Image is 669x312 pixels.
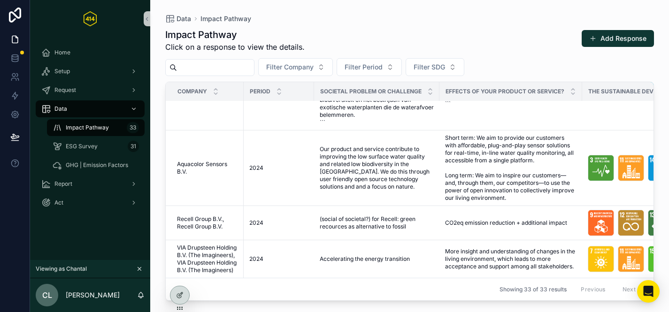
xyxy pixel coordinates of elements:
[165,41,305,53] span: Click on a response to view the details.
[500,286,567,293] span: Showing 33 of 33 results
[42,289,52,301] span: CL
[445,219,567,227] span: CO2eq emission reduction + additional impact
[406,58,464,76] button: Select Button
[54,105,67,113] span: Data
[249,255,308,263] a: 2024
[165,14,191,23] a: Data
[54,86,76,94] span: Request
[30,38,150,223] div: scrollable content
[66,161,128,169] span: GHG | Emission Factors
[320,145,434,190] a: Our product and service contribute to improving the low surface water quality and related low bio...
[36,82,145,99] a: Request
[165,28,305,41] h1: Impact Pathway
[54,68,70,75] span: Setup
[66,124,109,131] span: Impact Pathway
[249,164,263,172] span: 2024
[320,255,410,263] span: Accelerating the energy transition
[200,14,251,23] a: Impact Pathway
[582,30,654,47] button: Add Response
[445,219,577,227] a: CO2eq emission reduction + additional impact
[414,62,445,72] span: Filter SDG
[54,49,70,56] span: Home
[250,88,270,95] span: Period
[47,119,145,136] a: Impact Pathway33
[320,215,434,230] a: (social of societal?) for Recell: green recources as alternative to fossil
[36,100,145,117] a: Data
[177,160,238,175] a: Aquacolor Sensors B.V.
[36,175,145,192] a: Report
[249,219,263,227] span: 2024
[266,62,314,72] span: Filter Company
[128,141,139,152] div: 31
[320,255,434,263] a: Accelerating the energy transition
[36,63,145,80] a: Setup
[127,122,139,133] div: 33
[445,134,577,202] a: Short term: We aim to provide our customers with affordable, plug-and-play sensor solutions for r...
[36,194,145,211] a: Act
[54,180,72,188] span: Report
[249,255,263,263] span: 2024
[66,290,120,300] p: [PERSON_NAME]
[637,280,660,303] div: Open Intercom Messenger
[258,58,333,76] button: Select Button
[320,88,422,95] span: Societal problem or challenge
[177,88,207,95] span: Company
[177,215,238,230] a: Recell Group B.V., Recell Group B.V.
[249,219,308,227] a: 2024
[445,248,577,270] a: More insight and understanding of changes in the living environment, which leads to more acceptan...
[47,157,145,174] a: GHG | Emission Factors
[249,164,308,172] a: 2024
[337,58,402,76] button: Select Button
[177,14,191,23] span: Data
[66,143,98,150] span: ESG Survey
[177,244,238,274] a: VIA Drupsteen Holding B.V. (The Imagineers), VIA Drupsteen Holding B.V. (The Imagineers)
[54,199,63,206] span: Act
[47,138,145,155] a: ESG Survey31
[36,44,145,61] a: Home
[446,88,564,95] span: Effects of your product or service?
[84,11,97,26] img: App logo
[36,265,87,273] span: Viewing as Chantal
[345,62,383,72] span: Filter Period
